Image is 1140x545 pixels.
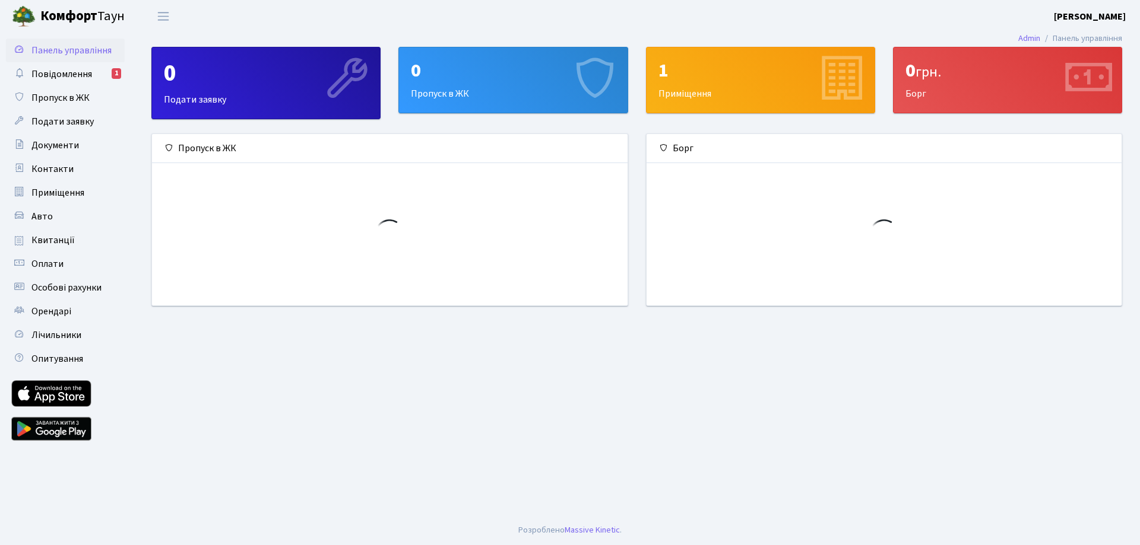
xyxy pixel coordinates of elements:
[6,181,125,205] a: Приміщення
[646,47,875,113] a: 1Приміщення
[6,39,125,62] a: Панель управління
[152,47,380,119] div: Подати заявку
[1040,32,1122,45] li: Панель управління
[6,276,125,299] a: Особові рахунки
[6,347,125,371] a: Опитування
[151,47,381,119] a: 0Подати заявку
[6,133,125,157] a: Документи
[658,59,863,82] div: 1
[40,7,97,26] b: Комфорт
[31,139,79,152] span: Документи
[12,5,36,28] img: logo.png
[152,134,628,163] div: Пропуск в ЖК
[31,186,84,199] span: Приміщення
[565,524,620,536] a: Massive Kinetic
[6,62,125,86] a: Повідомлення1
[148,7,178,26] button: Переключити навігацію
[6,110,125,133] a: Подати заявку
[1054,10,1126,23] b: [PERSON_NAME]
[518,524,622,537] div: Розроблено .
[905,59,1110,82] div: 0
[6,205,125,228] a: Авто
[31,68,92,81] span: Повідомлення
[647,134,1122,163] div: Борг
[31,234,75,247] span: Квитанції
[398,47,628,113] a: 0Пропуск в ЖК
[6,86,125,110] a: Пропуск в ЖК
[31,91,90,104] span: Пропуск в ЖК
[31,257,64,270] span: Оплати
[647,47,875,113] div: Приміщення
[31,44,112,57] span: Панель управління
[399,47,627,113] div: Пропуск в ЖК
[31,210,53,223] span: Авто
[6,323,125,347] a: Лічильники
[164,59,368,88] div: 0
[40,7,125,27] span: Таун
[411,59,615,82] div: 0
[31,162,74,176] span: Контакти
[1018,32,1040,44] a: Admin
[31,305,71,318] span: Орендарі
[112,68,121,79] div: 1
[31,352,83,365] span: Опитування
[894,47,1122,113] div: Борг
[6,228,125,252] a: Квитанції
[6,252,125,276] a: Оплати
[6,157,125,181] a: Контакти
[1054,9,1126,24] a: [PERSON_NAME]
[6,299,125,323] a: Орендарі
[31,115,94,128] span: Подати заявку
[31,329,81,342] span: Лічильники
[1000,26,1140,51] nav: breadcrumb
[916,62,941,82] span: грн.
[31,281,102,294] span: Особові рахунки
